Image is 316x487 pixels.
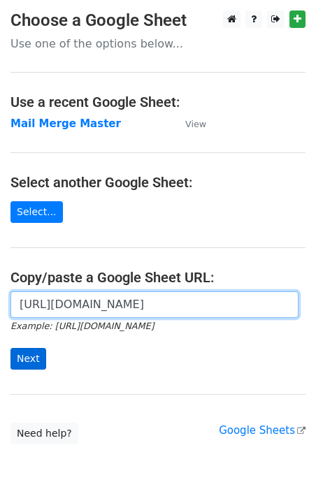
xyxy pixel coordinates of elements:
[171,117,206,130] a: View
[10,423,78,444] a: Need help?
[10,94,306,110] h4: Use a recent Google Sheet:
[10,321,154,331] small: Example: [URL][DOMAIN_NAME]
[219,424,306,437] a: Google Sheets
[10,117,121,130] a: Mail Merge Master
[10,348,46,370] input: Next
[10,174,306,191] h4: Select another Google Sheet:
[185,119,206,129] small: View
[246,420,316,487] iframe: Chat Widget
[10,10,306,31] h3: Choose a Google Sheet
[10,291,299,318] input: Paste your Google Sheet URL here
[10,269,306,286] h4: Copy/paste a Google Sheet URL:
[10,201,63,223] a: Select...
[10,36,306,51] p: Use one of the options below...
